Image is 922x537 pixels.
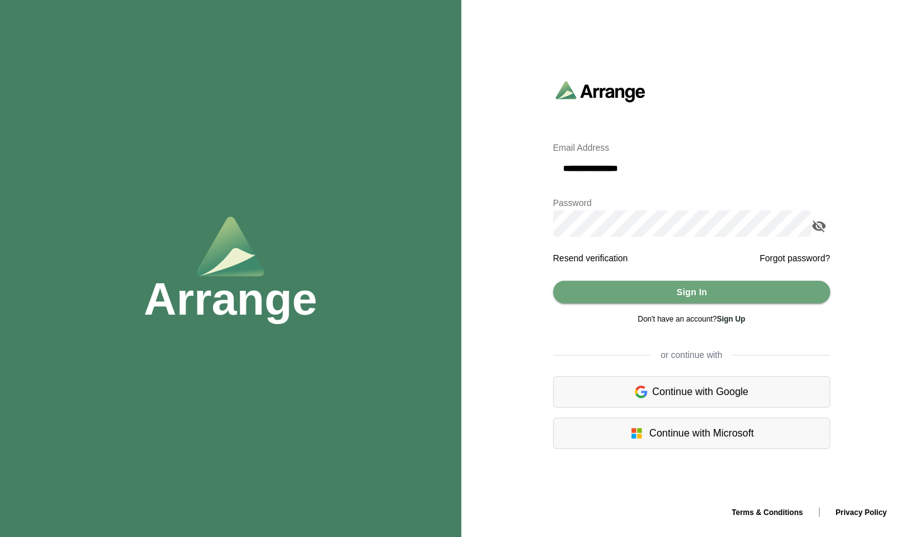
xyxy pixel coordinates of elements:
[722,508,813,517] a: Terms & Conditions
[826,508,897,517] a: Privacy Policy
[635,384,647,399] img: google-logo.6d399ca0.svg
[638,315,745,323] span: Don't have an account?
[553,140,830,155] p: Email Address
[553,376,830,408] div: Continue with Google
[811,219,826,234] i: appended action
[144,276,317,322] h1: Arrange
[553,195,830,210] p: Password
[760,251,830,266] a: Forgot password?
[650,349,732,361] span: or continue with
[553,418,830,449] div: Continue with Microsoft
[716,315,745,323] a: Sign Up
[553,281,830,303] button: Sign In
[553,253,628,263] a: Resend verification
[818,506,820,517] span: |
[629,426,644,441] img: microsoft-logo.7cf64d5f.svg
[556,80,645,102] img: arrangeai-name-small-logo.4d2b8aee.svg
[676,280,707,304] span: Sign In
